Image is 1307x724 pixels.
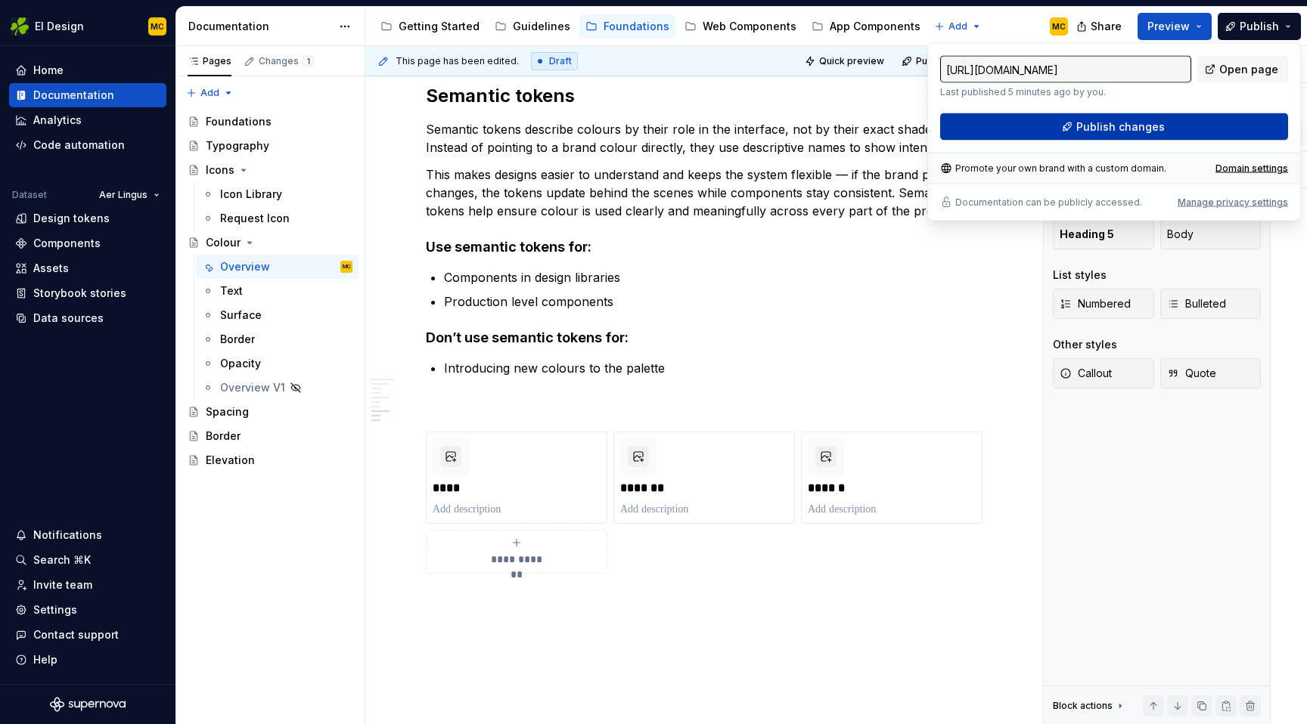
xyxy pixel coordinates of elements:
[1069,13,1132,40] button: Share
[12,189,47,201] div: Dataset
[9,573,166,597] a: Invite team
[220,308,262,323] div: Surface
[9,133,166,157] a: Code automation
[1160,219,1262,249] button: Body
[549,55,572,67] span: Draft
[9,523,166,547] button: Notifications
[33,138,125,153] div: Code automation
[220,356,261,371] div: Opacity
[196,303,359,327] a: Surface
[426,120,975,156] p: Semantic tokens describe colours by their role in the interface, not by their exact shade. Instea...
[343,259,351,274] div: MC
[33,88,114,103] div: Documentation
[396,55,519,67] span: This page has been edited.
[33,627,119,642] div: Contact support
[399,19,480,34] div: Getting Started
[830,19,920,34] div: App Components
[1215,162,1288,175] div: Domain settings
[33,113,82,128] div: Analytics
[188,55,231,67] div: Pages
[1053,700,1113,712] div: Block actions
[1167,366,1216,381] span: Quote
[9,83,166,107] a: Documentation
[9,256,166,280] a: Assets
[1240,19,1279,34] span: Publish
[703,19,796,34] div: Web Components
[188,19,331,34] div: Documentation
[33,552,91,568] div: Search ⌘K
[426,166,975,220] p: This makes designs easier to understand and keeps the system flexible — if the brand palette chan...
[1219,62,1278,77] span: Open page
[33,652,57,667] div: Help
[182,158,359,182] a: Icons
[33,286,126,301] div: Storybook stories
[916,55,989,67] span: Publish changes
[1167,296,1226,311] span: Bulleted
[1053,358,1154,388] button: Callout
[99,189,147,201] span: Aer Lingus
[182,110,359,472] div: Page tree
[9,648,166,672] button: Help
[1052,20,1066,32] div: MC
[9,108,166,132] a: Analytics
[940,162,1166,175] div: Promote your own brand with a custom domain.
[196,182,359,206] a: Icon Library
[3,10,172,42] button: EI DesignMC
[35,19,84,34] div: EI Design
[9,281,166,305] a: Storybook stories
[182,424,359,448] a: Border
[374,14,486,39] a: Getting Started
[196,376,359,400] a: Overview V1
[1060,296,1131,311] span: Numbered
[259,55,314,67] div: Changes
[1091,19,1122,34] span: Share
[678,14,803,39] a: Web Components
[196,255,359,279] a: OverviewMC
[489,14,576,39] a: Guidelines
[9,623,166,647] button: Contact support
[604,19,669,34] div: Foundations
[426,329,975,347] h4: Don’t use semantic tokens for:
[1178,196,1288,209] button: Manage privacy settings
[33,528,102,543] div: Notifications
[1197,56,1288,83] a: Open page
[444,292,975,311] p: Production level components
[206,162,234,178] div: Icons
[1218,13,1301,40] button: Publish
[955,196,1142,209] p: Documentation can be publicly accessed.
[33,236,101,251] div: Components
[196,279,359,303] a: Text
[444,359,975,377] p: Introducing new colours to the palette
[9,548,166,572] button: Search ⌘K
[33,311,104,326] div: Data sources
[220,211,290,226] div: Request Icon
[182,134,359,158] a: Typography
[9,598,166,622] a: Settings
[444,268,975,286] p: Components in design libraries
[33,261,69,276] div: Assets
[50,697,126,712] svg: Supernova Logo
[9,206,166,231] a: Design tokens
[220,332,255,347] div: Border
[1160,358,1262,388] button: Quote
[1167,227,1194,242] span: Body
[940,113,1288,141] button: Publish changes
[200,87,219,99] span: Add
[1053,268,1107,283] div: List styles
[9,58,166,82] a: Home
[196,327,359,351] a: Border
[33,211,110,226] div: Design tokens
[9,231,166,255] a: Components
[182,82,238,104] button: Add
[92,184,166,206] button: Aer Lingus
[220,380,285,395] div: Overview V1
[206,114,272,129] div: Foundations
[1053,695,1126,716] div: Block actions
[1138,13,1212,40] button: Preview
[426,84,975,108] h2: Semantic tokens
[948,20,967,32] span: Add
[220,187,282,202] div: Icon Library
[33,577,92,593] div: Invite team
[819,55,884,67] span: Quick preview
